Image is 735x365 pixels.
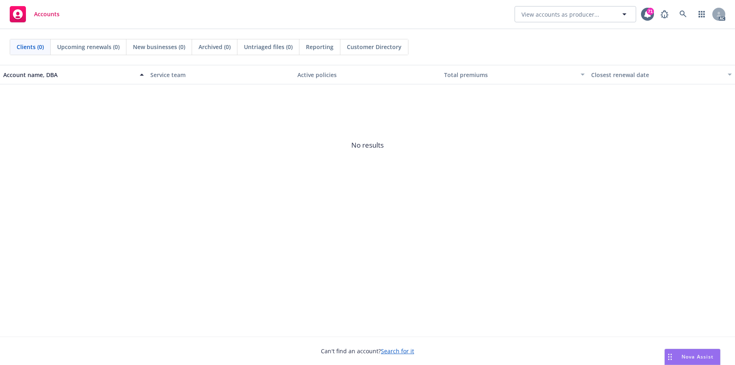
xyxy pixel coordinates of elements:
div: Active policies [297,71,438,79]
div: Closest renewal date [591,71,723,79]
div: Drag to move [665,349,675,365]
span: Reporting [306,43,333,51]
button: Active policies [294,65,441,84]
a: Report a Bug [656,6,673,22]
span: Upcoming renewals (0) [57,43,120,51]
span: Archived (0) [199,43,231,51]
button: Nova Assist [664,349,720,365]
a: Accounts [6,3,63,26]
div: 71 [647,8,654,15]
button: Total premiums [441,65,588,84]
span: Can't find an account? [321,347,414,355]
span: Untriaged files (0) [244,43,293,51]
a: Search for it [381,347,414,355]
span: Customer Directory [347,43,402,51]
button: View accounts as producer... [515,6,636,22]
span: View accounts as producer... [521,10,599,19]
span: Clients (0) [17,43,44,51]
div: Service team [150,71,291,79]
div: Total premiums [444,71,576,79]
span: Accounts [34,11,60,17]
a: Search [675,6,691,22]
div: Account name, DBA [3,71,135,79]
span: New businesses (0) [133,43,185,51]
button: Closest renewal date [588,65,735,84]
span: Nova Assist [682,353,714,360]
button: Service team [147,65,294,84]
a: Switch app [694,6,710,22]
